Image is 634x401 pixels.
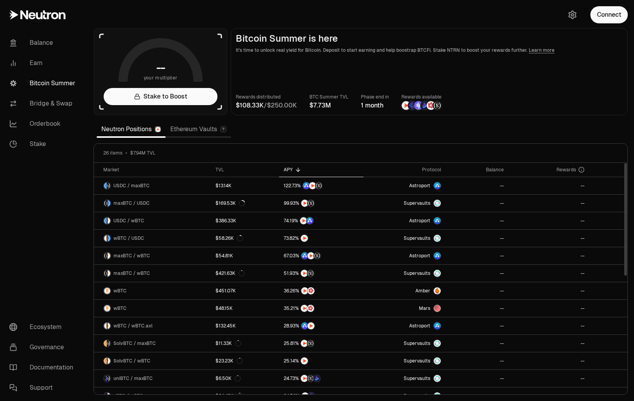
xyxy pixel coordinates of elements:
button: NTRNStructured Points [284,339,359,347]
img: ASTRO [303,182,310,189]
span: Supervaults [404,270,430,276]
img: USDC Logo [104,217,107,224]
a: Support [3,378,84,398]
a: ASTRONTRNStructured Points [279,247,364,264]
button: NTRNStructured PointsBedrock Diamonds [284,375,359,382]
div: $23.23K [215,358,243,364]
a: -- [446,370,509,387]
a: SupervaultsSupervaults [364,352,445,369]
img: NTRN [402,101,410,110]
a: Governance [3,337,84,357]
button: NTRN [284,234,359,242]
div: Market [103,167,206,173]
a: Neutron Positions [97,121,166,137]
div: $132.45K [215,323,236,329]
a: -- [509,317,589,334]
span: Supervaults [404,393,430,399]
a: $13.14K [211,177,279,194]
p: BTC Summer TVL [309,93,348,101]
span: Mars [419,305,430,311]
div: $451.07K [215,288,236,294]
div: / [236,101,297,110]
a: Earn [3,53,84,73]
img: USDC Logo [104,182,107,189]
a: $421.63K [211,265,279,282]
a: Stake to Boost [104,88,217,105]
div: APY [284,167,359,173]
button: NTRNStructured Points [284,269,359,277]
a: Documentation [3,357,84,378]
img: wBTC Logo [104,287,111,294]
a: wBTC LogowBTC [94,282,211,299]
img: Supervaults [434,200,441,207]
span: Supervaults [404,340,430,346]
div: Balance [450,167,504,173]
a: $11.33K [211,335,279,352]
a: NTRNStructured Points [279,195,364,212]
a: -- [446,317,509,334]
a: -- [446,265,509,282]
a: -- [446,177,509,194]
a: NTRN [279,352,364,369]
img: Structured Points [315,182,322,189]
img: maxBTC Logo [108,182,111,189]
a: Astroport [364,177,445,194]
span: wBTC [113,288,127,294]
div: $169.53K [215,200,245,206]
img: wBTC Logo [108,270,111,277]
a: AmberAmber [364,282,445,299]
img: eBTC Logo [104,392,107,399]
img: SolvBTC Logo [104,357,107,364]
a: uniBTC LogomaxBTC LogouniBTC / maxBTC [94,370,211,387]
img: NTRN [301,305,308,312]
img: wBTC Logo [108,217,111,224]
img: Bedrock Diamonds [420,101,429,110]
a: -- [509,230,589,247]
img: wBTC Logo [104,235,107,242]
button: ASTRONTRNStructured Points [284,252,359,260]
a: SupervaultsSupervaults [364,195,445,212]
button: NTRNEtherFi Points [284,392,359,400]
a: Learn more [529,47,555,53]
img: Structured Points [307,375,314,382]
a: SupervaultsSupervaults [364,370,445,387]
div: 1 month [361,101,389,110]
img: wBTC Logo [104,322,107,329]
img: Supervaults [434,392,441,399]
a: -- [446,282,509,299]
a: Ecosystem [3,317,84,337]
a: Astroport [364,212,445,229]
div: $24.43K [215,393,243,399]
span: uniBTC / maxBTC [113,375,153,382]
p: Rewards available [401,93,442,101]
a: USDC LogomaxBTC LogoUSDC / maxBTC [94,177,211,194]
button: NTRNMars Fragments [284,287,359,295]
img: EtherFi Points [308,392,315,399]
span: eBTC / wBTC [113,393,143,399]
a: wBTC LogowBTC.axl LogowBTC / wBTC.axl [94,317,211,334]
a: Bitcoin Summer [3,73,84,93]
div: $6.50K [215,375,241,382]
span: Astroport [409,218,430,224]
img: Structured Points [307,340,314,347]
button: Connect [590,6,628,23]
div: $11.33K [215,340,241,346]
span: USDC / maxBTC [113,183,150,189]
img: NTRN [307,252,314,259]
img: maxBTC Logo [108,375,111,382]
img: NTRN [301,375,308,382]
a: maxBTC LogoUSDC LogomaxBTC / USDC [94,195,211,212]
a: maxBTC LogowBTC LogomaxBTC / wBTC [94,247,211,264]
span: $7.94M TVL [130,150,155,156]
a: $6.50K [211,370,279,387]
a: Astroport [364,247,445,264]
img: maxBTC Logo [104,270,107,277]
img: Mars Fragments [307,287,314,294]
a: Balance [3,33,84,53]
a: Stake [3,134,84,154]
span: maxBTC / wBTC [113,270,150,276]
a: Orderbook [3,114,84,134]
img: Neutron Logo [155,127,161,132]
a: -- [509,352,589,369]
span: Supervaults [404,375,430,382]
